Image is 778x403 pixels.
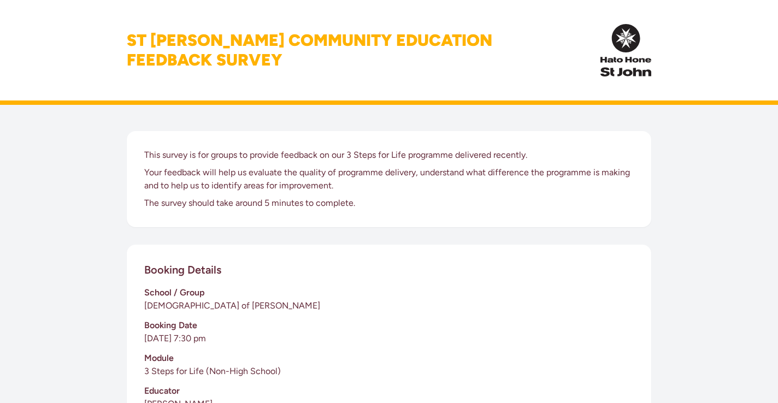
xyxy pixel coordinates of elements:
p: The survey should take around 5 minutes to complete. [144,197,634,210]
img: InPulse [600,24,651,76]
h3: School / Group [144,286,634,299]
h3: Booking Date [144,319,634,332]
h3: Module [144,352,634,365]
h1: St [PERSON_NAME] Community Education Feedback Survey [127,31,492,70]
p: [DATE] 7:30 pm [144,332,634,345]
p: [DEMOGRAPHIC_DATA] of [PERSON_NAME] [144,299,634,312]
h2: Booking Details [144,262,221,277]
h3: Educator [144,384,634,398]
p: This survey is for groups to provide feedback on our 3 Steps for Life programme delivered recently. [144,149,634,162]
p: 3 Steps for Life (Non-High School) [144,365,634,378]
p: Your feedback will help us evaluate the quality of programme delivery, understand what difference... [144,166,634,192]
